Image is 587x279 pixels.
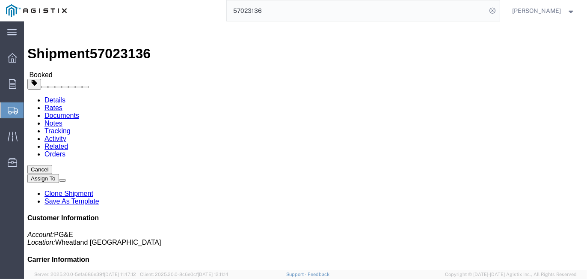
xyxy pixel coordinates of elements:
span: Tanisha Edwards [513,6,561,15]
img: logo [6,4,67,17]
span: Client: 2025.20.0-8c6e0cf [140,272,228,277]
span: Server: 2025.20.0-5efa686e39f [34,272,136,277]
span: [DATE] 11:47:12 [104,272,136,277]
input: Search for shipment number, reference number [227,0,487,21]
a: Feedback [308,272,329,277]
span: [DATE] 12:11:14 [198,272,228,277]
button: [PERSON_NAME] [512,6,575,16]
iframe: FS Legacy Container [24,21,587,270]
a: Support [286,272,308,277]
span: Copyright © [DATE]-[DATE] Agistix Inc., All Rights Reserved [445,271,577,278]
